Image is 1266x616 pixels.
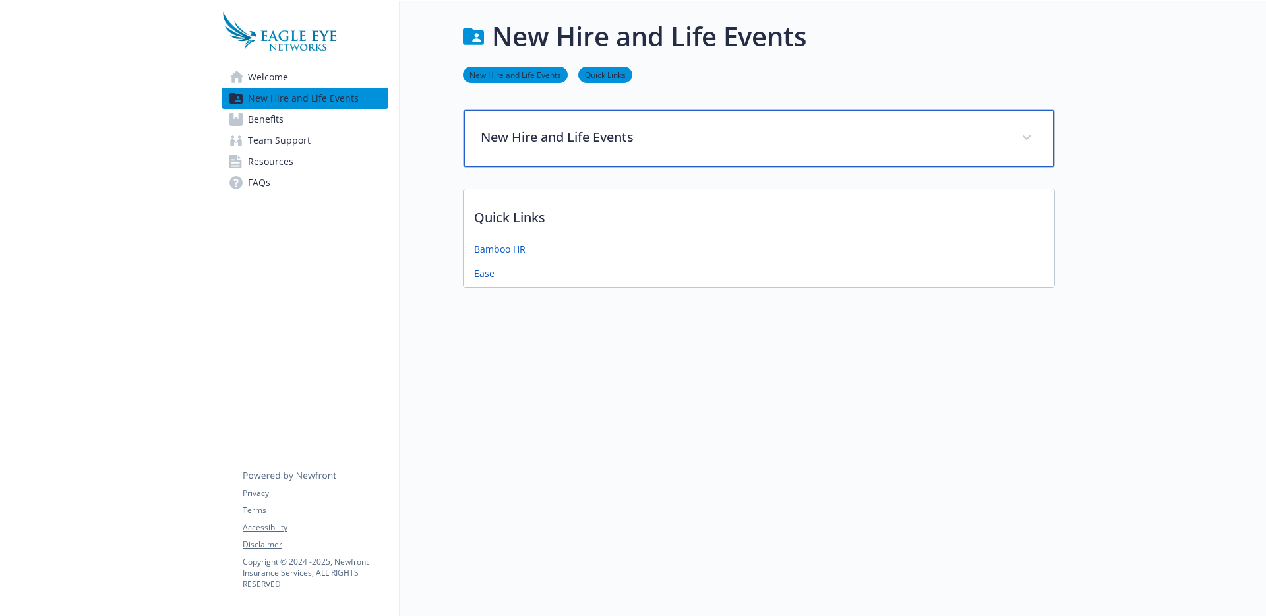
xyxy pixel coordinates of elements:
[481,127,1006,147] p: New Hire and Life Events
[222,130,388,151] a: Team Support
[463,68,568,80] a: New Hire and Life Events
[222,67,388,88] a: Welcome
[243,522,388,534] a: Accessibility
[248,109,284,130] span: Benefits
[248,67,288,88] span: Welcome
[222,109,388,130] a: Benefits
[243,505,388,516] a: Terms
[464,189,1054,238] p: Quick Links
[474,266,495,280] a: Ease
[248,172,270,193] span: FAQs
[222,172,388,193] a: FAQs
[464,110,1054,167] div: New Hire and Life Events
[248,88,359,109] span: New Hire and Life Events
[222,88,388,109] a: New Hire and Life Events
[222,151,388,172] a: Resources
[248,151,293,172] span: Resources
[243,539,388,551] a: Disclaimer
[492,16,806,56] h1: New Hire and Life Events
[578,68,632,80] a: Quick Links
[474,242,526,256] a: Bamboo HR
[248,130,311,151] span: Team Support
[243,487,388,499] a: Privacy
[243,556,388,590] p: Copyright © 2024 - 2025 , Newfront Insurance Services, ALL RIGHTS RESERVED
